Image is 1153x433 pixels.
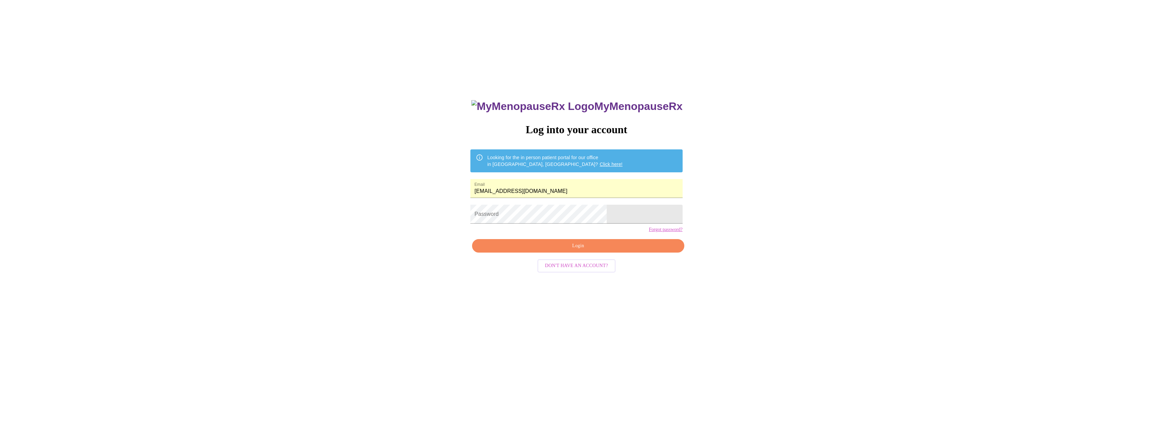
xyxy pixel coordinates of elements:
[472,239,684,253] button: Login
[536,262,617,268] a: Don't have an account?
[471,100,683,113] h3: MyMenopauseRx
[480,242,676,250] span: Login
[545,262,608,270] span: Don't have an account?
[470,123,682,136] h3: Log into your account
[538,259,615,272] button: Don't have an account?
[471,100,594,113] img: MyMenopauseRx Logo
[487,151,623,170] div: Looking for the in person patient portal for our office in [GEOGRAPHIC_DATA], [GEOGRAPHIC_DATA]?
[649,227,683,232] a: Forgot password?
[600,162,623,167] a: Click here!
